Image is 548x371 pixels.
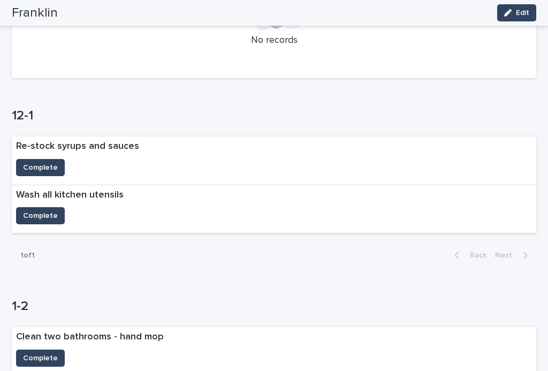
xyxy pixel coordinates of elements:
[516,9,529,17] span: Edit
[12,5,58,21] h2: Franklin
[16,141,139,153] p: Re-stock syrups and sauces
[16,350,65,367] button: Complete
[23,210,58,221] span: Complete
[12,137,536,185] a: Re-stock syrups and saucesComplete
[16,331,164,343] p: Clean two bathrooms - hand mop
[446,251,491,260] button: Back
[12,108,536,124] h1: 12-1
[23,162,58,173] span: Complete
[23,353,58,364] span: Complete
[491,251,536,260] button: Next
[16,159,65,176] button: Complete
[18,35,530,47] p: No records
[16,207,65,224] button: Complete
[12,185,536,234] a: Wash all kitchen utensilsComplete
[16,190,124,201] p: Wash all kitchen utensils
[463,252,486,259] span: Back
[495,252,519,259] span: Next
[12,243,43,269] p: 1 of 1
[12,299,536,314] h1: 1-2
[497,4,536,21] button: Edit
